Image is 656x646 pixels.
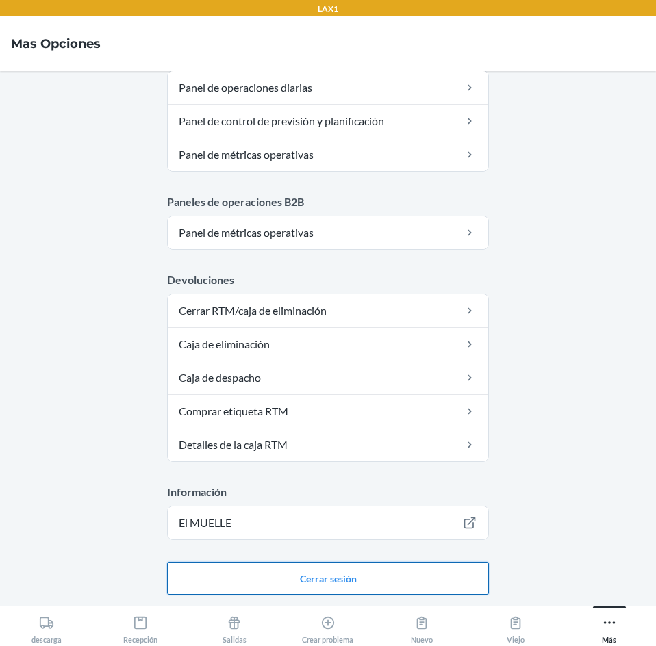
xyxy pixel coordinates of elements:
button: Nuevo [375,606,468,644]
a: El MUELLE [168,506,488,539]
p: Paneles de operaciones B2B [167,194,489,210]
div: Recepción [123,610,157,644]
p: Información [167,484,489,500]
button: Cerrar sesión [167,562,489,595]
button: Crear problema [281,606,375,644]
button: Más [562,606,656,644]
div: Crear problema [302,610,353,644]
button: Recepción [94,606,188,644]
div: Salidas [223,610,247,644]
p: Devoluciones [167,272,489,288]
a: Caja de despacho [168,361,488,394]
a: Detalles de la caja RTM [168,428,488,461]
button: Salidas [188,606,281,644]
a: Panel de operaciones diarias [168,71,488,104]
a: Panel de métricas operativas [168,138,488,171]
h4: Mas opciones [11,35,101,53]
div: Nuevo [411,610,433,644]
a: Panel de control de previsión y planificación [168,105,488,138]
div: descarga [31,610,62,644]
div: Viejo [507,610,525,644]
a: Cerrar RTM/caja de eliminación [168,294,488,327]
a: Comprar etiqueta RTM [168,395,488,428]
a: Caja de eliminación [168,328,488,361]
p: LAX1 [318,3,338,15]
div: Más [602,610,617,644]
button: Viejo [468,606,562,644]
a: Panel de métricas operativas [168,216,488,249]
